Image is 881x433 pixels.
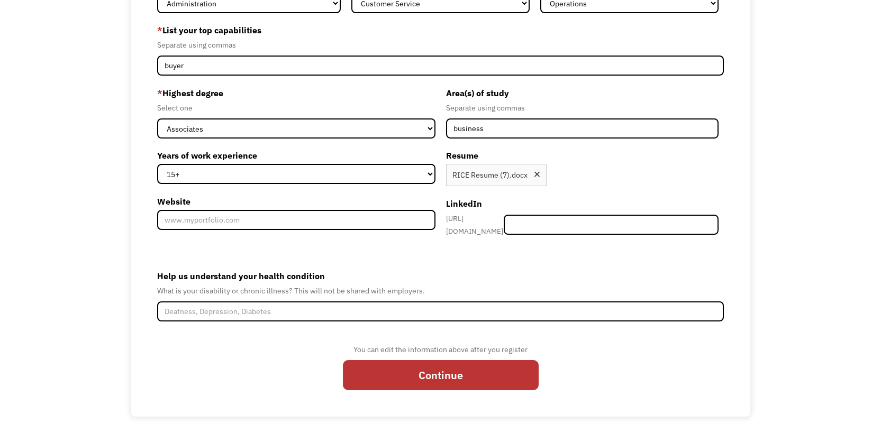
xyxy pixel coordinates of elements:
div: Separate using commas [157,39,723,51]
label: List your top capabilities [157,22,723,39]
input: Videography, photography, accounting [157,56,723,76]
input: www.myportfolio.com [157,210,435,230]
input: Anthropology, Education [446,118,719,139]
div: You can edit the information above after you register [343,343,539,356]
div: Remove file [533,170,541,181]
div: Separate using commas [446,102,719,114]
label: LinkedIn [446,195,719,212]
label: Resume [446,147,719,164]
input: Continue [343,360,539,390]
label: Help us understand your health condition [157,268,723,284]
div: [URL][DOMAIN_NAME] [446,212,504,237]
div: RICE Resume (7).docx [452,169,528,181]
div: What is your disability or chronic illness? This will not be shared with employers. [157,284,723,297]
label: Website [157,193,435,210]
label: Years of work experience [157,147,435,164]
label: Highest degree [157,85,435,102]
div: Select one [157,102,435,114]
label: Area(s) of study [446,85,719,102]
input: Deafness, Depression, Diabetes [157,301,723,321]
